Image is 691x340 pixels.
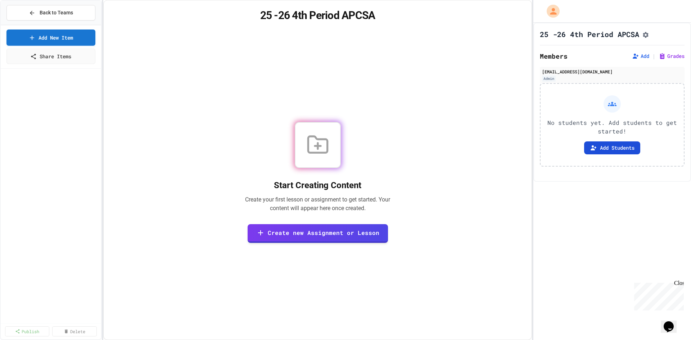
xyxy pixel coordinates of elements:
[632,53,649,60] button: Add
[6,5,95,21] button: Back to Teams
[6,30,95,46] a: Add New Item
[248,224,388,243] a: Create new Assignment or Lesson
[542,76,556,82] div: Admin
[546,118,678,136] p: No students yet. Add students to get started!
[540,29,639,39] h1: 25 -26 4th Period APCSA
[661,311,684,333] iframe: chat widget
[542,68,682,75] div: [EMAIL_ADDRESS][DOMAIN_NAME]
[40,9,73,17] span: Back to Teams
[237,195,398,213] p: Create your first lesson or assignment to get started. Your content will appear here once created.
[631,280,684,310] iframe: chat widget
[652,52,656,60] span: |
[6,49,95,64] a: Share Items
[539,3,561,19] div: My Account
[237,180,398,191] h2: Start Creating Content
[5,326,49,336] a: Publish
[659,53,685,60] button: Grades
[52,326,96,336] a: Delete
[3,3,50,46] div: Chat with us now!Close
[540,51,568,61] h2: Members
[112,9,523,22] h1: 25 -26 4th Period APCSA
[584,141,640,154] button: Add Students
[642,30,649,38] button: Assignment Settings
